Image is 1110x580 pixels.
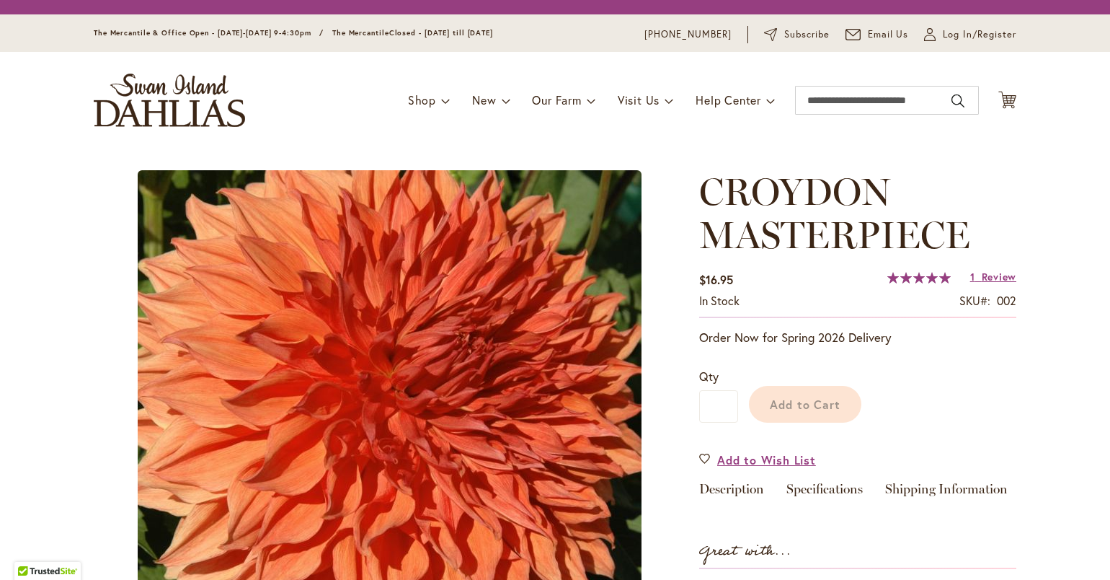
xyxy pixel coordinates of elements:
[764,27,830,42] a: Subscribe
[696,92,761,107] span: Help Center
[644,27,732,42] a: [PHONE_NUMBER]
[699,293,740,308] span: In stock
[94,28,389,38] span: The Mercantile & Office Open - [DATE]-[DATE] 9-4:30pm / The Mercantile
[699,169,970,258] span: CROYDON MASTERPIECE
[970,270,1016,284] a: 1 Review
[845,27,909,42] a: Email Us
[885,483,1008,504] a: Shipping Information
[699,483,1016,504] div: Detailed Product Info
[982,270,1016,284] span: Review
[887,272,951,284] div: 100%
[951,89,964,113] button: Search
[532,92,581,107] span: Our Farm
[472,92,496,107] span: New
[717,452,816,468] span: Add to Wish List
[618,92,660,107] span: Visit Us
[786,483,863,504] a: Specifications
[389,28,493,38] span: Closed - [DATE] till [DATE]
[868,27,909,42] span: Email Us
[970,270,975,284] span: 1
[699,293,740,309] div: Availability
[997,293,1016,309] div: 002
[94,74,245,127] a: store logo
[943,27,1016,42] span: Log In/Register
[959,293,990,308] strong: SKU
[699,483,764,504] a: Description
[699,272,733,287] span: $16.95
[699,329,1016,346] p: Order Now for Spring 2026 Delivery
[924,27,1016,42] a: Log In/Register
[699,540,791,563] strong: Great with...
[784,27,830,42] span: Subscribe
[699,452,816,468] a: Add to Wish List
[699,369,719,384] span: Qty
[408,92,436,107] span: Shop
